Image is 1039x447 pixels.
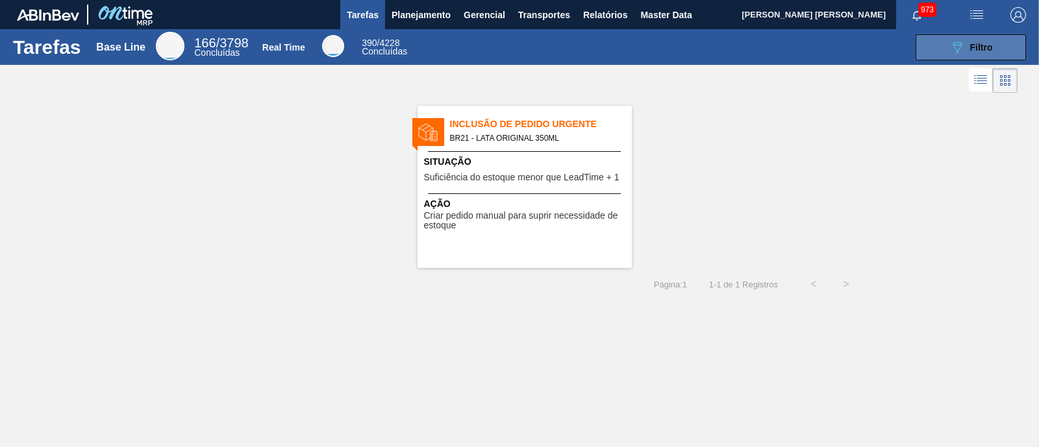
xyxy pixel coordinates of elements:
[362,38,377,48] span: 390
[993,68,1018,93] div: Visão em Cards
[362,38,399,48] span: / 4228
[194,38,248,57] div: Base Line
[347,7,379,23] span: Tarefas
[96,42,145,53] div: Base Line
[450,117,632,131] span: Inclusão de Pedido Urgente
[450,131,621,145] span: BR21 - LATA ORIGINAL 350ML
[640,7,692,23] span: Master Data
[13,40,81,54] h1: Tarefas
[970,42,993,53] span: Filtro
[896,6,938,24] button: Notificações
[424,173,620,182] span: Suficiência do estoque menor que LeadTime + 1
[392,7,451,23] span: Planejamento
[194,36,248,50] span: / 3798
[583,7,627,23] span: Relatórios
[322,35,344,57] div: Real Time
[424,155,629,169] span: Situação
[194,36,216,50] span: 166
[969,68,993,93] div: Visão em Lista
[518,7,570,23] span: Transportes
[1010,7,1026,23] img: Logout
[918,3,936,17] span: 973
[194,47,240,58] span: Concluídas
[797,268,830,300] button: <
[262,42,305,53] div: Real Time
[916,34,1026,60] button: Filtro
[707,280,778,289] span: 1 - 1 de 1 Registros
[362,46,407,56] span: Concluídas
[424,197,629,211] span: Ação
[362,39,407,56] div: Real Time
[424,211,629,231] span: Criar pedido manual para suprir necessidade de estoque
[464,7,505,23] span: Gerencial
[156,32,184,60] div: Base Line
[969,7,984,23] img: userActions
[418,123,438,142] img: status
[654,280,687,289] span: Página : 1
[830,268,862,300] button: >
[17,9,79,21] img: TNhmsLtSVTkK8tSr43FrP2fwEKptu5GPRR3wAAAABJRU5ErkJggg==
